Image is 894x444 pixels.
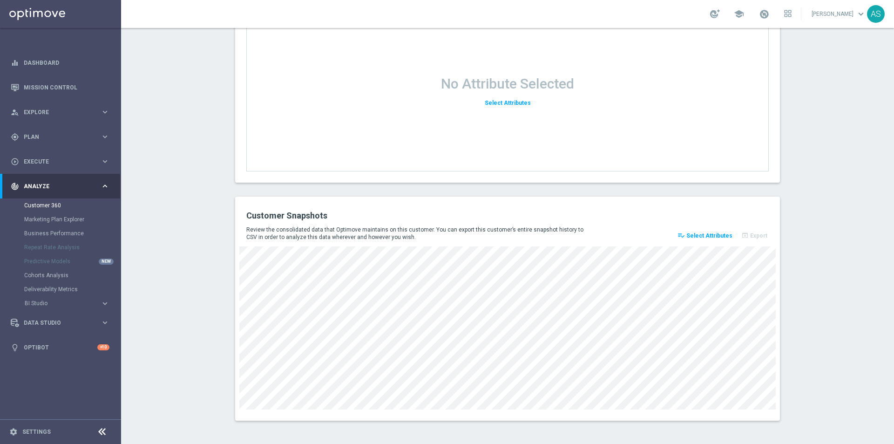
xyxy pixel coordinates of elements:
[24,300,110,307] button: BI Studio keyboard_arrow_right
[101,182,109,191] i: keyboard_arrow_right
[24,335,97,360] a: Optibot
[11,108,101,116] div: Explore
[11,133,19,141] i: gps_fixed
[11,75,109,100] div: Mission Control
[10,59,110,67] button: equalizer Dashboard
[11,133,101,141] div: Plan
[11,157,19,166] i: play_circle_outline
[24,50,109,75] a: Dashboard
[24,286,97,293] a: Deliverability Metrics
[25,301,101,306] div: BI Studio
[483,97,532,109] button: Select Attributes
[24,282,120,296] div: Deliverability Metrics
[11,182,19,191] i: track_changes
[10,84,110,91] button: Mission Control
[10,319,110,327] button: Data Studio keyboard_arrow_right
[101,108,109,116] i: keyboard_arrow_right
[101,157,109,166] i: keyboard_arrow_right
[24,202,97,209] a: Customer 360
[10,183,110,190] button: track_changes Analyze keyboard_arrow_right
[99,259,114,265] div: NEW
[11,108,19,116] i: person_search
[24,75,109,100] a: Mission Control
[101,132,109,141] i: keyboard_arrow_right
[24,134,101,140] span: Plan
[24,159,101,164] span: Execute
[11,59,19,67] i: equalizer
[24,226,120,240] div: Business Performance
[11,343,19,352] i: lightbulb
[24,198,120,212] div: Customer 360
[24,254,120,268] div: Predictive Models
[10,133,110,141] button: gps_fixed Plan keyboard_arrow_right
[485,100,531,106] span: Select Attributes
[867,5,885,23] div: AS
[24,216,97,223] a: Marketing Plan Explorer
[856,9,866,19] span: keyboard_arrow_down
[97,344,109,350] div: +10
[24,212,120,226] div: Marketing Plan Explorer
[811,7,867,21] a: [PERSON_NAME]keyboard_arrow_down
[686,232,732,239] span: Select Attributes
[11,319,101,327] div: Data Studio
[10,158,110,165] button: play_circle_outline Execute keyboard_arrow_right
[24,320,101,326] span: Data Studio
[441,75,574,92] h1: No Attribute Selected
[24,268,120,282] div: Cohorts Analysis
[25,301,91,306] span: BI Studio
[101,299,109,308] i: keyboard_arrow_right
[24,272,97,279] a: Cohorts Analysis
[246,226,590,241] p: Review the consolidated data that Optimove maintains on this customer. You can export this custom...
[22,429,51,435] a: Settings
[24,296,120,310] div: BI Studio
[9,428,18,436] i: settings
[677,232,685,239] i: playlist_add_check
[24,184,101,189] span: Analyze
[24,109,101,115] span: Explore
[11,50,109,75] div: Dashboard
[24,240,120,254] div: Repeat Rate Analysis
[10,109,110,116] button: person_search Explore keyboard_arrow_right
[246,210,501,221] h2: Customer Snapshots
[24,230,97,237] a: Business Performance
[11,182,101,191] div: Analyze
[676,229,734,242] button: playlist_add_check Select Attributes
[11,157,101,166] div: Execute
[734,9,744,19] span: school
[10,344,110,351] button: lightbulb Optibot +10
[11,335,109,360] div: Optibot
[101,318,109,327] i: keyboard_arrow_right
